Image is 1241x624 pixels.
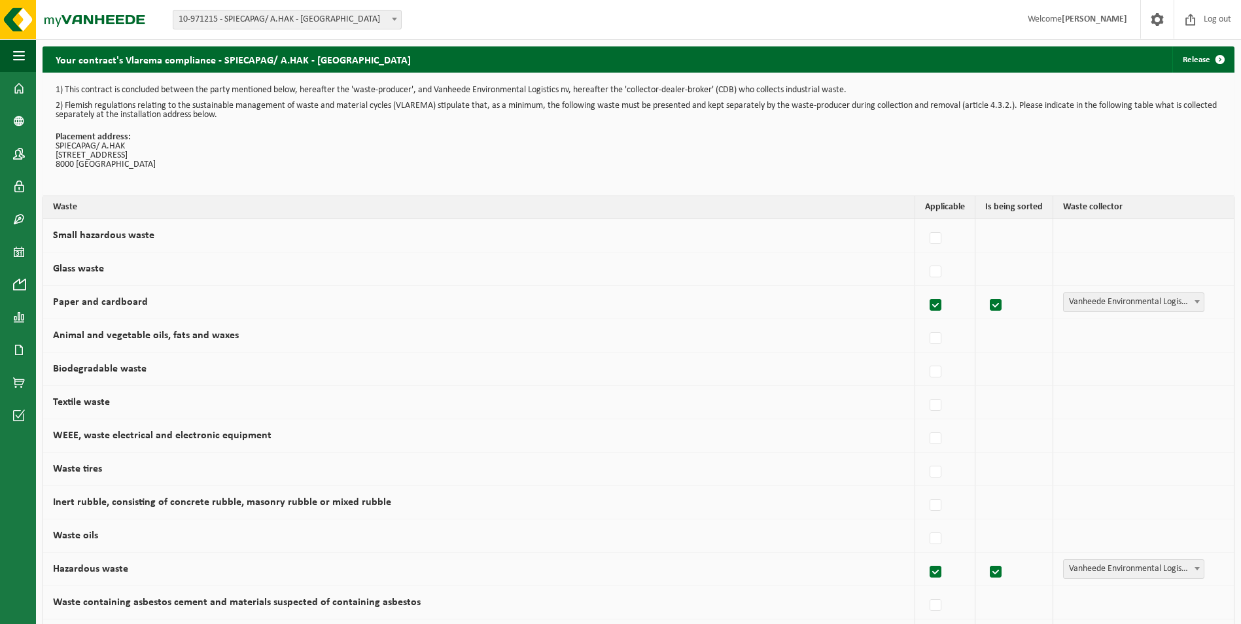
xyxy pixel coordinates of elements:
th: Waste [43,196,915,219]
th: Applicable [915,196,975,219]
strong: [PERSON_NAME] [1062,14,1127,24]
label: Animal and vegetable oils, fats and waxes [53,330,239,341]
label: Waste containing asbestos cement and materials suspected of containing asbestos [53,597,421,608]
span: Vanheede Environmental Logistics [1063,559,1204,579]
label: Small hazardous waste [53,230,154,241]
strong: Placement address: [56,132,131,142]
span: Vanheede Environmental Logistics [1064,293,1204,311]
label: Waste tires [53,464,102,474]
label: WEEE, waste electrical and electronic equipment [53,430,271,441]
th: Waste collector [1053,196,1234,219]
label: Hazardous waste [53,564,128,574]
span: Vanheede Environmental Logistics [1063,292,1204,312]
label: Inert rubble, consisting of concrete rubble, masonry rubble or mixed rubble [53,497,391,508]
label: Glass waste [53,264,104,274]
label: Paper and cardboard [53,297,148,307]
p: 1) This contract is concluded between the party mentioned below, hereafter the 'waste-producer', ... [56,86,1221,95]
h2: Your contract's Vlarema compliance - SPIECAPAG/ A.HAK - [GEOGRAPHIC_DATA] [43,46,424,72]
a: Release [1172,46,1233,73]
p: SPIECAPAG/ A.HAK [STREET_ADDRESS] 8000 [GEOGRAPHIC_DATA] [56,133,1221,169]
label: Textile waste [53,397,110,407]
th: Is being sorted [975,196,1053,219]
span: 10-971215 - SPIECAPAG/ A.HAK - BRUGGE [173,10,401,29]
span: 10-971215 - SPIECAPAG/ A.HAK - BRUGGE [173,10,402,29]
label: Biodegradable waste [53,364,147,374]
label: Waste oils [53,530,98,541]
span: Vanheede Environmental Logistics [1064,560,1204,578]
p: 2) Flemish regulations relating to the sustainable management of waste and material cycles (VLARE... [56,101,1221,120]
